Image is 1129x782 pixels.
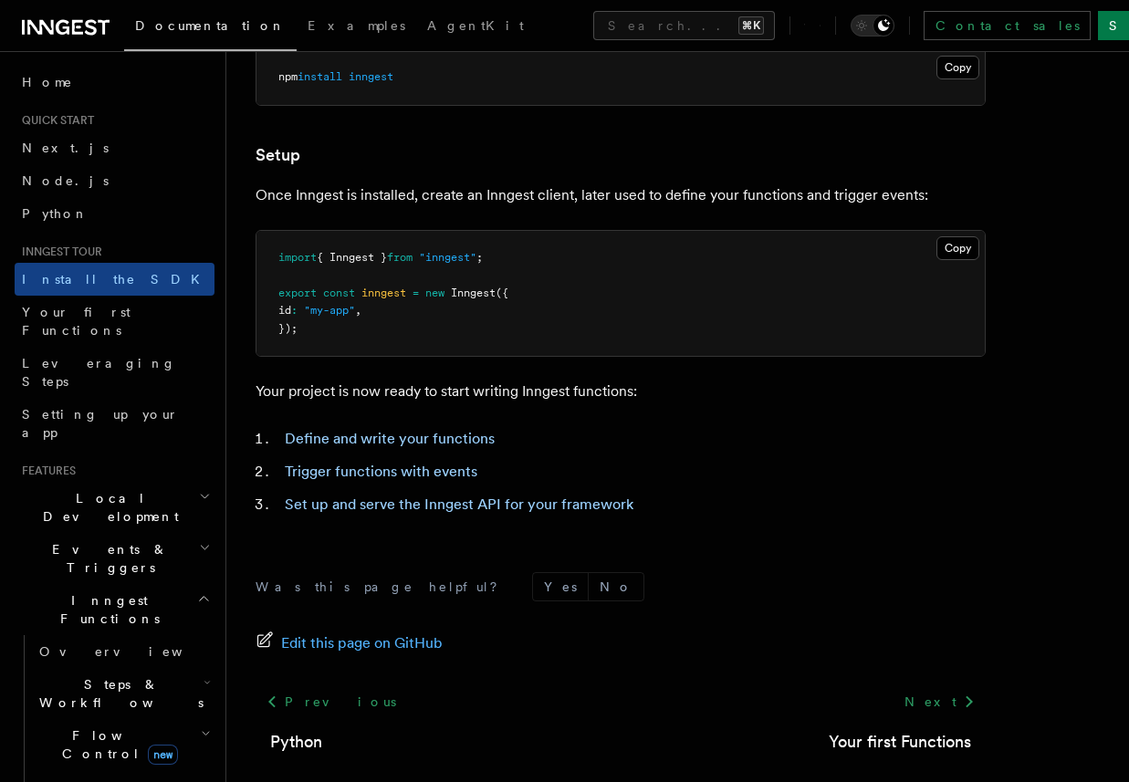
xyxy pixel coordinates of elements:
[285,495,633,513] a: Set up and serve the Inngest API for your framework
[278,322,298,335] span: });
[22,141,109,155] span: Next.js
[355,304,361,317] span: ,
[256,182,986,208] p: Once Inngest is installed, create an Inngest client, later used to define your functions and trig...
[361,287,406,299] span: inngest
[256,379,986,404] p: Your project is now ready to start writing Inngest functions:
[15,398,214,449] a: Setting up your app
[22,305,131,338] span: Your first Functions
[308,18,405,33] span: Examples
[32,726,201,763] span: Flow Control
[270,729,322,755] a: Python
[32,668,214,719] button: Steps & Workflows
[22,206,89,221] span: Python
[15,347,214,398] a: Leveraging Steps
[15,591,197,628] span: Inngest Functions
[451,287,496,299] span: Inngest
[533,573,588,600] button: Yes
[22,73,73,91] span: Home
[32,635,214,668] a: Overview
[317,251,387,264] span: { Inngest }
[894,685,986,718] a: Next
[256,631,443,656] a: Edit this page on GitHub
[413,287,419,299] span: =
[15,482,214,533] button: Local Development
[15,533,214,584] button: Events & Triggers
[22,272,211,287] span: Install the SDK
[476,251,483,264] span: ;
[15,584,214,635] button: Inngest Functions
[22,356,176,389] span: Leveraging Steps
[148,745,178,765] span: new
[22,407,179,440] span: Setting up your app
[278,70,298,83] span: npm
[15,66,214,99] a: Home
[32,719,214,770] button: Flow Controlnew
[297,5,416,49] a: Examples
[15,245,102,259] span: Inngest tour
[15,197,214,230] a: Python
[496,287,508,299] span: ({
[285,463,477,480] a: Trigger functions with events
[15,263,214,296] a: Install the SDK
[32,675,204,712] span: Steps & Workflows
[15,296,214,347] a: Your first Functions
[256,685,406,718] a: Previous
[124,5,297,51] a: Documentation
[15,464,76,478] span: Features
[15,113,94,128] span: Quick start
[936,236,979,260] button: Copy
[298,70,342,83] span: install
[278,304,291,317] span: id
[349,70,393,83] span: inngest
[285,430,495,447] a: Define and write your functions
[738,16,764,35] kbd: ⌘K
[15,131,214,164] a: Next.js
[22,173,109,188] span: Node.js
[427,18,524,33] span: AgentKit
[281,631,443,656] span: Edit this page on GitHub
[15,164,214,197] a: Node.js
[387,251,413,264] span: from
[419,251,476,264] span: "inngest"
[593,11,775,40] button: Search...⌘K
[278,287,317,299] span: export
[291,304,298,317] span: :
[416,5,535,49] a: AgentKit
[304,304,355,317] span: "my-app"
[135,18,286,33] span: Documentation
[425,287,444,299] span: new
[256,578,510,596] p: Was this page helpful?
[589,573,643,600] button: No
[851,15,894,36] button: Toggle dark mode
[278,251,317,264] span: import
[323,287,355,299] span: const
[829,729,971,755] a: Your first Functions
[256,142,300,168] a: Setup
[39,644,227,659] span: Overview
[15,540,199,577] span: Events & Triggers
[924,11,1091,40] a: Contact sales
[936,56,979,79] button: Copy
[15,489,199,526] span: Local Development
